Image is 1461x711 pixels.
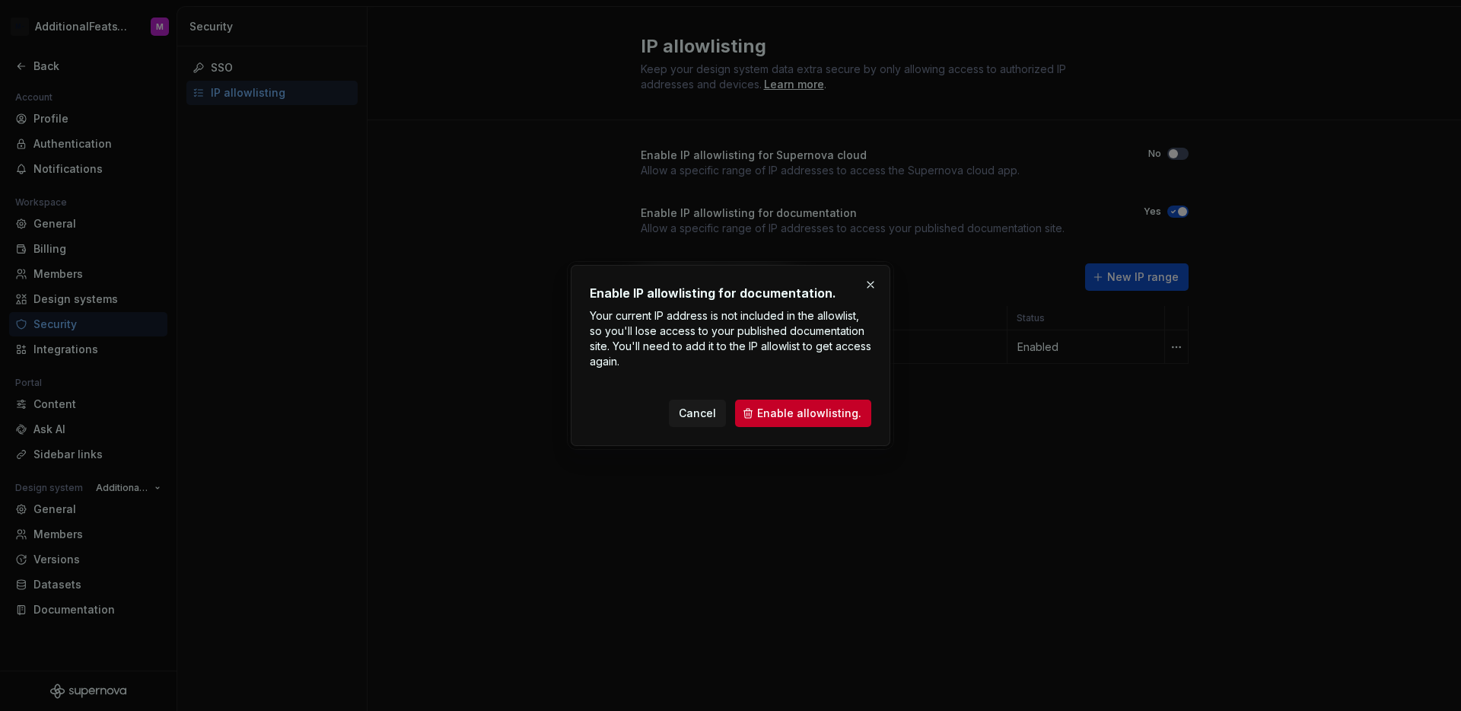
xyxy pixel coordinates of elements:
[590,284,871,302] h2: Enable IP allowlisting for documentation.
[757,406,861,421] span: Enable allowlisting.
[669,400,726,427] button: Cancel
[735,400,871,427] button: Enable allowlisting.
[679,406,716,421] span: Cancel
[590,308,871,369] p: Your current IP address is not included in the allowlist, so you'll lose access to your published...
